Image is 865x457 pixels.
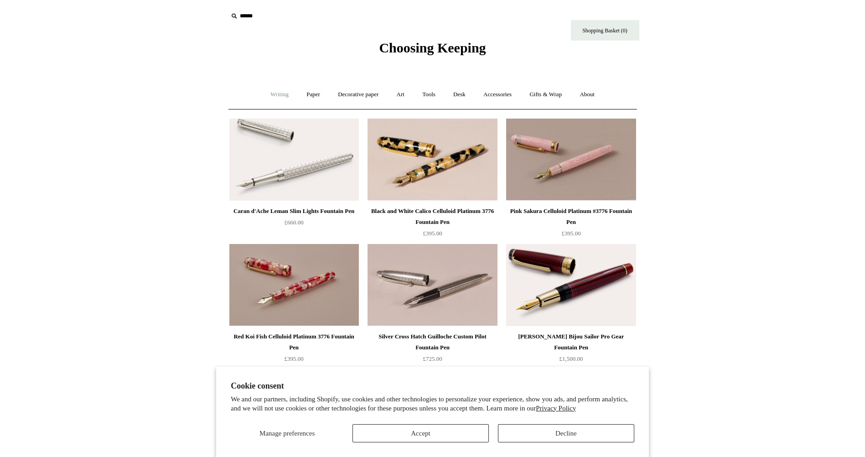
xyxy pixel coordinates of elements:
div: Caran d'Ache Leman Slim Lights Fountain Pen [232,206,357,217]
img: Caran d'Ache Leman Slim Lights Fountain Pen [229,119,359,201]
button: Decline [498,424,634,442]
span: £395.00 [423,230,442,237]
img: Ruby Wajima Bijou Sailor Pro Gear Fountain Pen [506,244,636,326]
a: Silver Cross Hatch Guilloche Custom Pilot Fountain Pen £725.00 [368,331,497,369]
a: Red Koi Fish Celluloid Platinum 3776 Fountain Pen Red Koi Fish Celluloid Platinum 3776 Fountain Pen [229,244,359,326]
a: Caran d'Ache Leman Slim Lights Fountain Pen Caran d'Ache Leman Slim Lights Fountain Pen [229,119,359,201]
div: Silver Cross Hatch Guilloche Custom Pilot Fountain Pen [370,331,495,353]
a: Paper [298,83,328,107]
img: Silver Cross Hatch Guilloche Custom Pilot Fountain Pen [368,244,497,326]
span: £660.00 [284,219,303,226]
div: Black and White Calico Celluloid Platinum 3776 Fountain Pen [370,206,495,228]
span: £395.00 [561,230,580,237]
a: Silver Cross Hatch Guilloche Custom Pilot Fountain Pen Silver Cross Hatch Guilloche Custom Pilot ... [368,244,497,326]
a: Writing [262,83,297,107]
a: Black and White Calico Celluloid Platinum 3776 Fountain Pen £395.00 [368,206,497,243]
div: [PERSON_NAME] Bijou Sailor Pro Gear Fountain Pen [508,331,633,353]
a: About [571,83,603,107]
button: Accept [352,424,489,442]
span: £1,500.00 [559,355,583,362]
span: £395.00 [284,355,303,362]
img: Red Koi Fish Celluloid Platinum 3776 Fountain Pen [229,244,359,326]
img: Pink Sakura Celluloid Platinum #3776 Fountain Pen [506,119,636,201]
a: Accessories [475,83,520,107]
a: Choosing Keeping [379,47,486,54]
a: [PERSON_NAME] Bijou Sailor Pro Gear Fountain Pen £1,500.00 [506,331,636,369]
span: Manage preferences [259,430,315,437]
a: Black and White Calico Celluloid Platinum 3776 Fountain Pen Black and White Calico Celluloid Plat... [368,119,497,201]
a: Decorative paper [330,83,387,107]
p: We and our partners, including Shopify, use cookies and other technologies to personalize your ex... [231,395,634,413]
a: Pink Sakura Celluloid Platinum #3776 Fountain Pen £395.00 [506,206,636,243]
a: Caran d'Ache Leman Slim Lights Fountain Pen £660.00 [229,206,359,243]
div: Pink Sakura Celluloid Platinum #3776 Fountain Pen [508,206,633,228]
button: Manage preferences [231,424,343,442]
a: Pink Sakura Celluloid Platinum #3776 Fountain Pen Pink Sakura Celluloid Platinum #3776 Fountain Pen [506,119,636,201]
div: Red Koi Fish Celluloid Platinum 3776 Fountain Pen [232,331,357,353]
span: Choosing Keeping [379,40,486,55]
a: Tools [414,83,444,107]
a: Ruby Wajima Bijou Sailor Pro Gear Fountain Pen Ruby Wajima Bijou Sailor Pro Gear Fountain Pen [506,244,636,326]
span: £725.00 [423,355,442,362]
img: Black and White Calico Celluloid Platinum 3776 Fountain Pen [368,119,497,201]
a: Art [388,83,413,107]
a: Shopping Basket (0) [571,20,639,41]
a: Gifts & Wrap [521,83,570,107]
a: Red Koi Fish Celluloid Platinum 3776 Fountain Pen £395.00 [229,331,359,369]
a: Desk [445,83,474,107]
h2: Cookie consent [231,381,634,391]
a: Privacy Policy [536,405,576,412]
